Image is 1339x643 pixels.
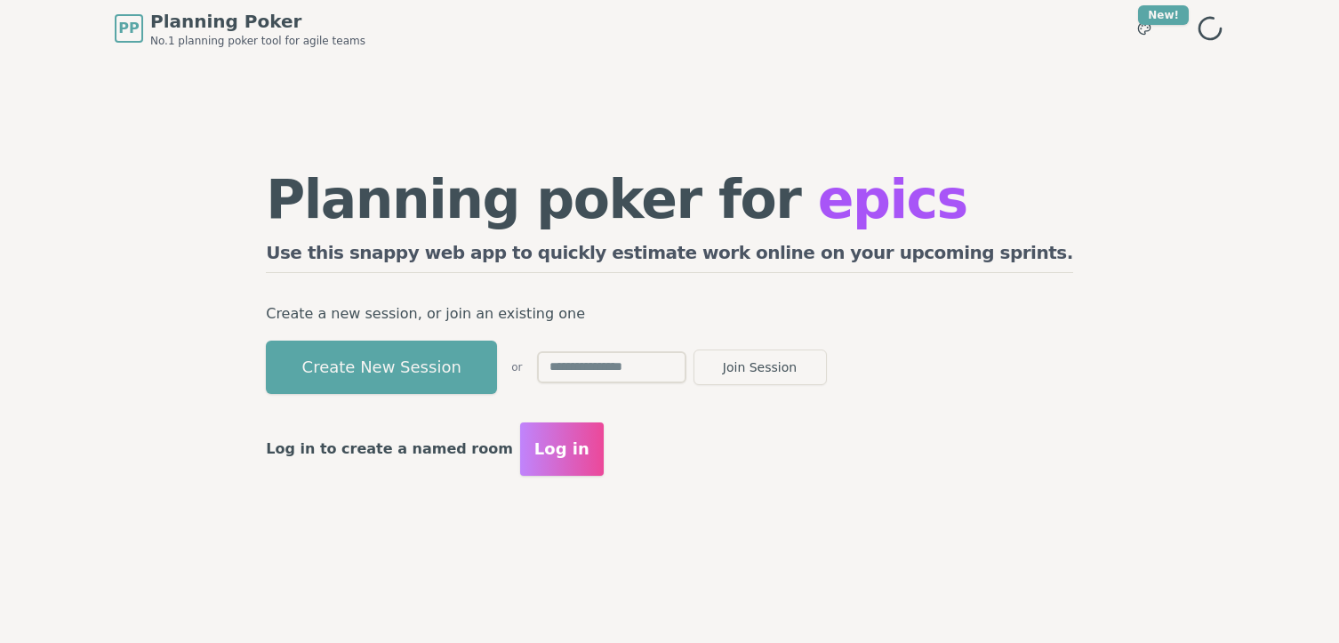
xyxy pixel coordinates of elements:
[266,240,1073,273] h2: Use this snappy web app to quickly estimate work online on your upcoming sprints.
[150,34,365,48] span: No.1 planning poker tool for agile teams
[694,350,827,385] button: Join Session
[534,437,589,462] span: Log in
[266,341,497,394] button: Create New Session
[818,168,967,230] span: epics
[511,360,522,374] span: or
[118,18,139,39] span: PP
[115,9,365,48] a: PPPlanning PokerNo.1 planning poker tool for agile teams
[266,173,1073,226] h1: Planning poker for
[520,422,604,476] button: Log in
[1128,12,1160,44] button: New!
[1138,5,1189,25] div: New!
[266,437,513,462] p: Log in to create a named room
[150,9,365,34] span: Planning Poker
[266,301,1073,326] p: Create a new session, or join an existing one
